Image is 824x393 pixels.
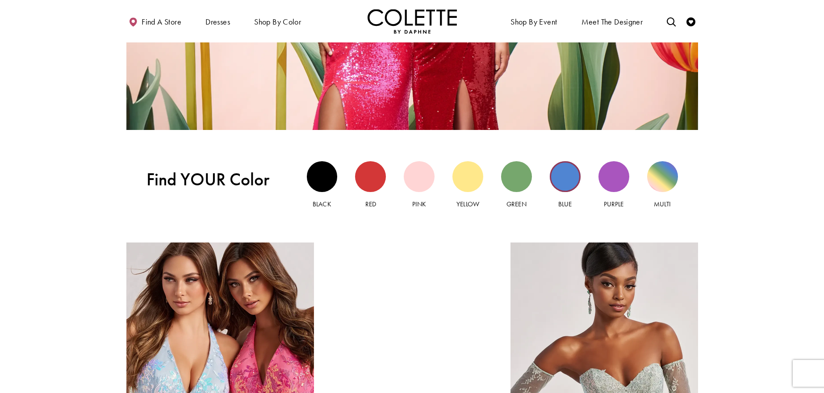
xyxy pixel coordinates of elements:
[550,161,581,209] a: Blue view Blue
[456,200,479,209] span: Yellow
[647,161,678,209] a: Multi view Multi
[404,161,435,192] div: Pink view
[365,200,376,209] span: Red
[604,200,623,209] span: Purple
[452,161,483,192] div: Yellow view
[142,17,181,26] span: Find a store
[313,200,331,209] span: Black
[501,161,532,192] div: Green view
[203,9,232,33] span: Dresses
[654,200,671,209] span: Multi
[307,161,338,209] a: Black view Black
[550,161,581,192] div: Blue view
[307,161,338,192] div: Black view
[508,9,559,33] span: Shop By Event
[510,17,557,26] span: Shop By Event
[506,200,526,209] span: Green
[126,9,184,33] a: Find a store
[647,161,678,192] div: Multi view
[665,9,678,33] a: Toggle search
[252,9,303,33] span: Shop by color
[581,17,643,26] span: Meet the designer
[684,9,698,33] a: Check Wishlist
[598,161,629,192] div: Purple view
[368,9,457,33] a: Visit Home Page
[368,9,457,33] img: Colette by Daphne
[404,161,435,209] a: Pink view Pink
[598,161,629,209] a: Purple view Purple
[254,17,301,26] span: Shop by color
[501,161,532,209] a: Green view Green
[558,200,572,209] span: Blue
[355,161,386,209] a: Red view Red
[205,17,230,26] span: Dresses
[146,169,287,190] span: Find YOUR Color
[452,161,483,209] a: Yellow view Yellow
[412,200,426,209] span: Pink
[355,161,386,192] div: Red view
[579,9,645,33] a: Meet the designer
